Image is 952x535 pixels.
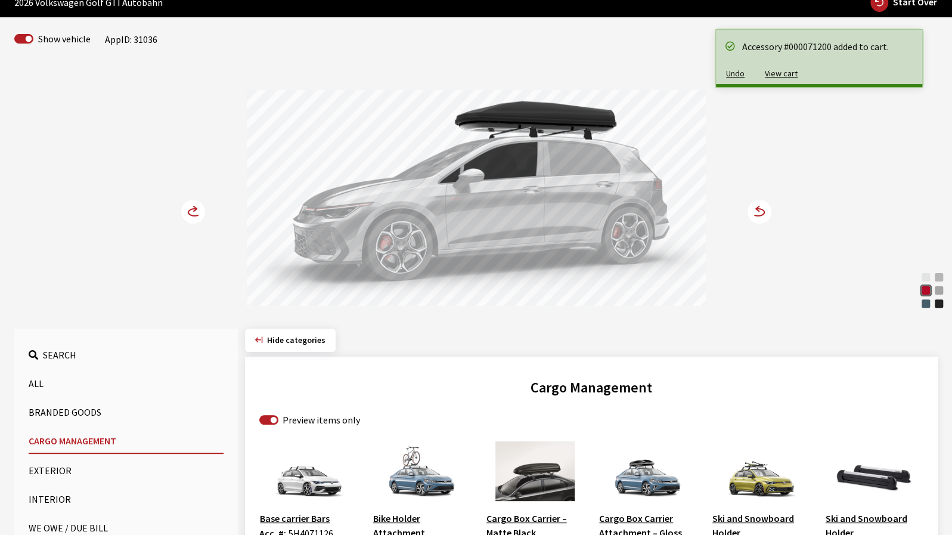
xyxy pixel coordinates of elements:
[712,441,811,501] img: Image for Ski and Snowboard Holder
[933,284,945,296] div: Moonstone Gray
[29,487,224,511] button: Interior
[29,429,224,454] button: Cargo Management
[105,32,157,47] div: AppID: 31036
[29,372,224,395] button: All
[920,284,932,296] div: Kings Red Metallic
[29,400,224,424] button: Branded Goods
[38,32,91,46] label: Show vehicle
[933,298,945,310] div: Mythos Black Metallic
[259,377,923,398] h2: Cargo Management
[43,349,76,361] span: Search
[259,441,358,501] img: Image for Base carrier Bars
[29,459,224,483] button: Exterior
[755,63,808,84] button: View cart
[599,441,697,501] img: Image for Cargo Box Carrier Attachment – Gloss Black
[920,271,932,283] div: Opal White Pearl
[267,335,325,345] span: Click to hide category section.
[824,441,923,501] img: Image for Ski and Snowboard Holder
[486,441,585,501] img: Image for Cargo Box Carrier – Matte Black
[920,298,932,310] div: Slate Blue Metallic
[716,63,755,84] button: Undo
[742,39,910,54] div: Accessory #000071200 added to cart.
[245,329,336,352] button: Hide categories
[259,511,330,526] button: Base carrier Bars
[283,413,360,427] label: Preview items only
[933,271,945,283] div: Alpine Silver Metallic
[373,441,472,501] img: Image for Bike Holder Attachment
